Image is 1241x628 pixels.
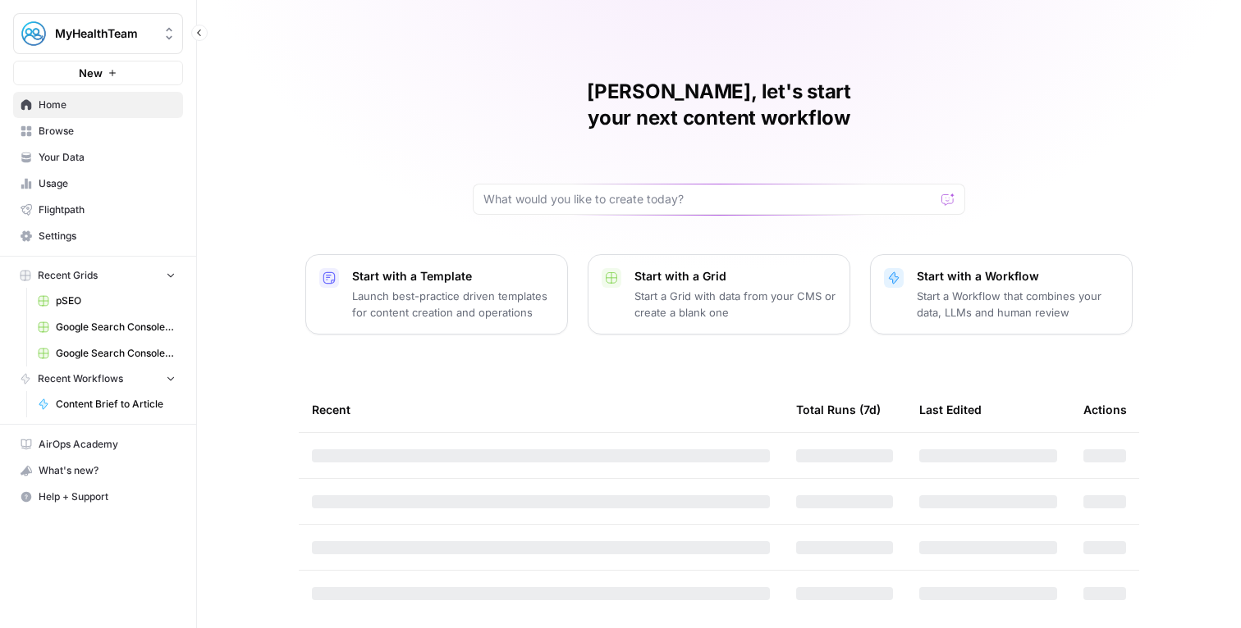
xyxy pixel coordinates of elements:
a: Usage [13,171,183,197]
span: Home [39,98,176,112]
button: Recent Workflows [13,366,183,391]
span: Content Brief to Article [56,397,176,412]
a: Home [13,92,183,118]
span: Help + Support [39,489,176,504]
button: What's new? [13,457,183,484]
div: Total Runs (7d) [796,387,881,432]
p: Start with a Grid [634,268,836,284]
a: pSEO [30,288,183,314]
button: New [13,61,183,85]
button: Start with a TemplateLaunch best-practice driven templates for content creation and operations [305,254,568,334]
span: Browse [39,124,176,139]
div: Last Edited [919,387,982,432]
button: Recent Grids [13,263,183,288]
span: Flightpath [39,203,176,217]
a: Google Search Console - [URL][DOMAIN_NAME] [30,340,183,366]
div: Actions [1083,387,1127,432]
p: Start a Grid with data from your CMS or create a blank one [634,288,836,321]
span: Google Search Console - [URL][DOMAIN_NAME] [56,346,176,361]
div: Recent [312,387,770,432]
p: Launch best-practice driven templates for content creation and operations [352,288,554,321]
span: pSEO [56,294,176,308]
input: What would you like to create today? [483,191,935,207]
span: AirOps Academy [39,437,176,452]
a: Google Search Console - [URL][DOMAIN_NAME] [30,314,183,340]
span: Usage [39,176,176,191]
p: Start a Workflow that combines your data, LLMs and human review [917,288,1119,321]
span: New [79,65,103,81]
a: Settings [13,223,183,249]
span: MyHealthTeam [55,25,154,42]
span: Settings [39,229,176,243]
p: Start with a Template [352,268,554,284]
a: AirOps Academy [13,431,183,457]
button: Start with a WorkflowStart a Workflow that combines your data, LLMs and human review [870,254,1133,334]
div: What's new? [14,458,182,483]
span: Your Data [39,150,176,165]
p: Start with a Workflow [917,268,1119,284]
a: Content Brief to Article [30,391,183,417]
button: Workspace: MyHealthTeam [13,13,183,54]
span: Recent Grids [38,268,98,283]
a: Your Data [13,144,183,171]
button: Help + Support [13,484,183,510]
h1: [PERSON_NAME], let's start your next content workflow [473,79,965,131]
span: Recent Workflows [38,371,123,386]
a: Browse [13,118,183,144]
span: Google Search Console - [URL][DOMAIN_NAME] [56,320,176,334]
img: MyHealthTeam Logo [19,19,48,48]
a: Flightpath [13,197,183,223]
button: Start with a GridStart a Grid with data from your CMS or create a blank one [588,254,850,334]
